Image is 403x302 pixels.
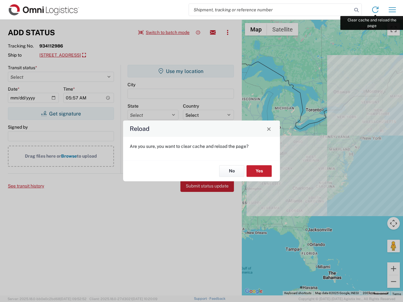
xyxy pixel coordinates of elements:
button: No [219,165,244,177]
p: Are you sure, you want to clear cache and reload the page? [130,143,273,149]
input: Shipment, tracking or reference number [189,4,352,16]
button: Close [264,124,273,133]
button: Yes [247,165,272,177]
h4: Reload [130,124,150,133]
